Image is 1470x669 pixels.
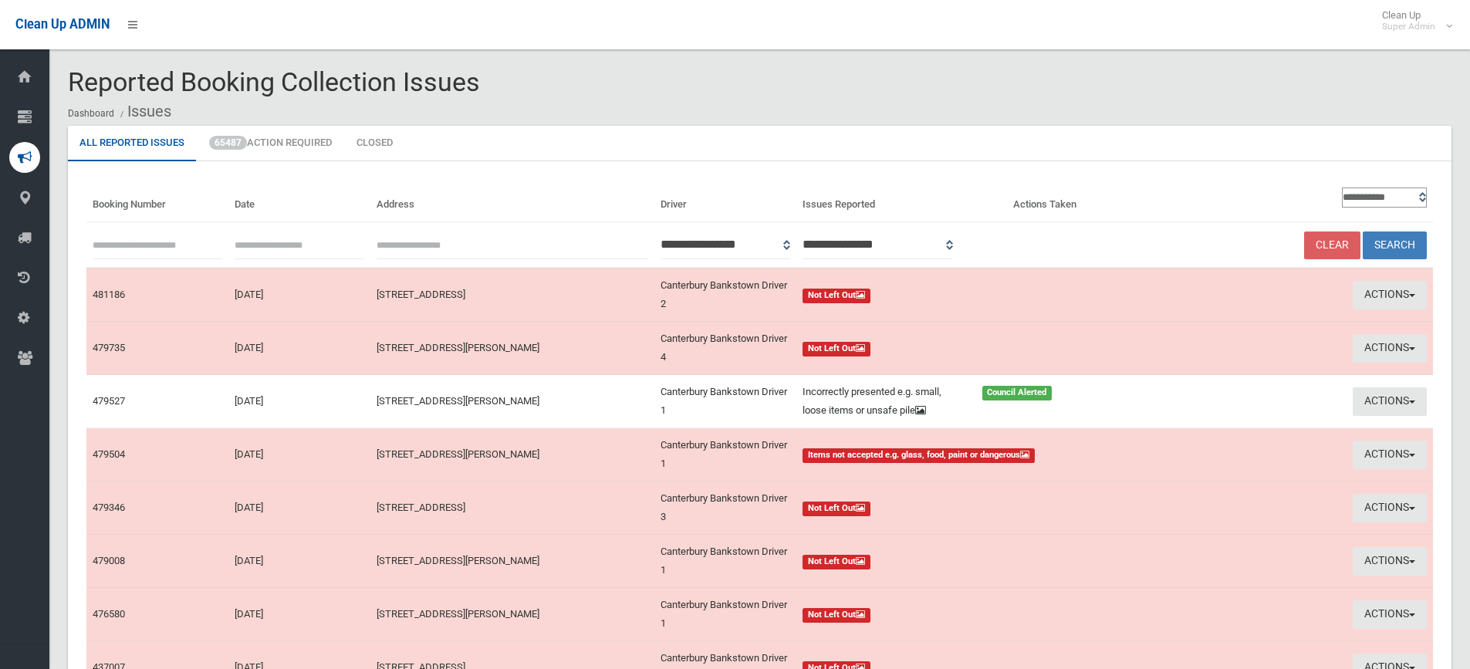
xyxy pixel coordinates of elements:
td: Canterbury Bankstown Driver 1 [654,535,796,588]
td: [STREET_ADDRESS][PERSON_NAME] [370,428,654,481]
a: 476580 [93,608,125,620]
a: Clear [1304,231,1360,260]
button: Actions [1353,441,1427,469]
th: Date [228,180,370,222]
span: Not Left Out [803,555,870,569]
span: Items not accepted e.g. glass, food, paint or dangerous [803,448,1035,463]
span: Council Alerted [982,386,1053,400]
td: [STREET_ADDRESS] [370,481,654,535]
a: 479735 [93,342,125,353]
a: 479346 [93,502,125,513]
a: Not Left Out [803,498,1142,517]
td: [DATE] [228,428,370,481]
td: Canterbury Bankstown Driver 2 [654,268,796,322]
span: Clean Up ADMIN [15,17,110,32]
button: Actions [1353,334,1427,363]
td: [STREET_ADDRESS] [370,268,654,322]
a: Dashboard [68,108,114,119]
span: Not Left Out [803,608,870,623]
td: Canterbury Bankstown Driver 4 [654,322,796,375]
th: Booking Number [86,180,228,222]
span: 65487 [209,136,247,150]
button: Search [1363,231,1427,260]
th: Issues Reported [796,180,1006,222]
th: Driver [654,180,796,222]
li: Issues [117,97,171,126]
button: Actions [1353,281,1427,309]
td: [STREET_ADDRESS][PERSON_NAME] [370,535,654,588]
a: Not Left Out [803,605,1142,623]
td: [DATE] [228,322,370,375]
td: [DATE] [228,588,370,641]
a: Not Left Out [803,552,1142,570]
button: Actions [1353,600,1427,629]
td: [STREET_ADDRESS][PERSON_NAME] [370,588,654,641]
a: Not Left Out [803,286,1142,304]
td: Canterbury Bankstown Driver 3 [654,481,796,535]
a: 65487Action Required [198,126,343,161]
td: [STREET_ADDRESS][PERSON_NAME] [370,322,654,375]
div: Incorrectly presented e.g. small, loose items or unsafe pile [793,383,972,420]
a: Closed [345,126,404,161]
th: Address [370,180,654,222]
td: Canterbury Bankstown Driver 1 [654,375,796,428]
td: [DATE] [228,535,370,588]
span: Not Left Out [803,289,870,303]
td: [DATE] [228,375,370,428]
button: Actions [1353,387,1427,416]
td: [STREET_ADDRESS][PERSON_NAME] [370,375,654,428]
td: [DATE] [228,481,370,535]
a: Not Left Out [803,339,1142,357]
small: Super Admin [1382,21,1435,32]
a: Incorrectly presented e.g. small, loose items or unsafe pile Council Alerted [803,383,1142,420]
span: Clean Up [1374,9,1451,32]
a: All Reported Issues [68,126,196,161]
a: 479504 [93,448,125,460]
button: Actions [1353,547,1427,576]
span: Not Left Out [803,342,870,356]
span: Reported Booking Collection Issues [68,66,480,97]
a: 481186 [93,289,125,300]
span: Not Left Out [803,502,870,516]
a: 479008 [93,555,125,566]
td: [DATE] [228,268,370,322]
a: 479527 [93,395,125,407]
button: Actions [1353,494,1427,522]
td: Canterbury Bankstown Driver 1 [654,588,796,641]
td: Canterbury Bankstown Driver 1 [654,428,796,481]
th: Actions Taken [1007,180,1149,222]
a: Items not accepted e.g. glass, food, paint or dangerous [803,445,1142,464]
